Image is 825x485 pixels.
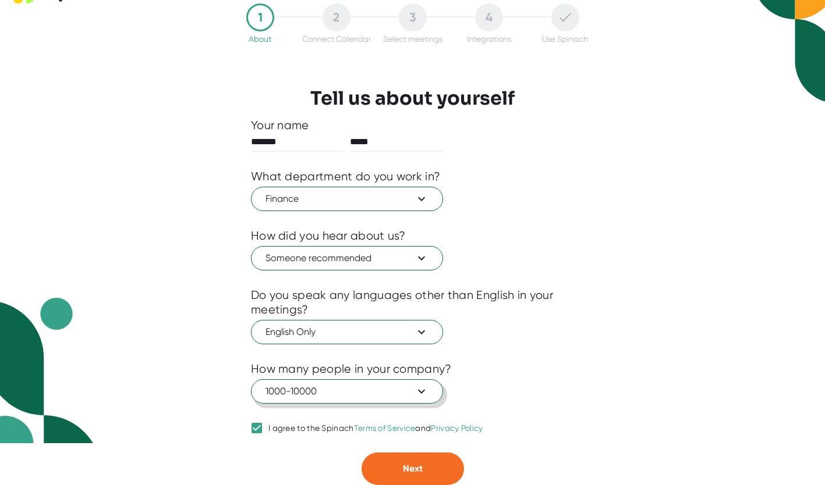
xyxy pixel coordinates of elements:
[362,452,464,485] button: Next
[265,192,429,206] span: Finance
[249,34,271,44] div: About
[265,251,429,265] span: Someone recommended
[323,3,350,31] div: 2
[431,423,483,433] a: Privacy Policy
[251,379,443,404] button: 1000-10000
[251,362,452,376] div: How many people in your company?
[265,384,429,398] span: 1000-10000
[251,229,406,243] div: How did you hear about us?
[251,187,443,211] button: Finance
[251,118,574,133] div: Your name
[302,34,371,44] div: Connect Calendar
[265,325,429,339] span: English Only
[354,423,416,433] a: Terms of Service
[251,288,574,317] div: Do you speak any languages other than English in your meetings?
[403,463,423,474] span: Next
[383,34,442,44] div: Select meetings
[467,34,511,44] div: Integrations
[399,3,427,31] div: 3
[246,3,274,31] div: 1
[310,87,515,109] h3: Tell us about yourself
[251,169,440,184] div: What department do you work in?
[475,3,503,31] div: 4
[251,320,443,344] button: English Only
[268,423,483,434] div: I agree to the Spinach and
[542,34,588,44] div: Use Spinach
[251,246,443,270] button: Someone recommended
